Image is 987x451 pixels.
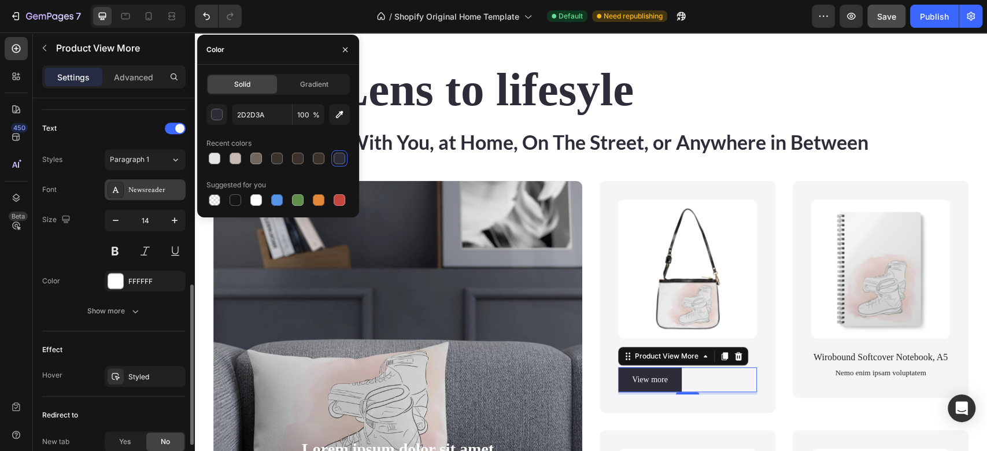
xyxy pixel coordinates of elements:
[195,32,987,451] iframe: To enrich screen reader interactions, please activate Accessibility in Grammarly extension settings
[616,318,755,332] h1: Wirobound Softcover Notebook, A5
[128,185,183,195] div: Newsreader
[423,335,487,360] button: <p>View more</p>
[9,212,28,221] div: Beta
[206,45,224,55] div: Color
[76,9,81,23] p: 7
[42,410,78,420] div: Redirect to
[119,437,131,447] span: Yes
[232,104,292,125] input: Eg: FFFFFF
[42,345,62,355] div: Effect
[438,319,506,329] div: Product View More
[206,138,252,149] div: Recent colors
[77,406,328,449] p: Lorem ipsum dolor sit amet consectetur adipiscing
[161,437,170,447] span: No
[42,276,60,286] div: Color
[42,301,186,321] button: Show more
[300,79,328,90] span: Gradient
[57,71,90,83] p: Settings
[11,123,28,132] div: 450
[42,370,62,380] div: Hover
[867,5,905,28] button: Save
[389,10,392,23] span: /
[42,123,57,134] div: Text
[910,5,959,28] button: Publish
[437,342,473,353] p: View more
[234,79,250,90] span: Solid
[604,11,663,21] span: Need republishing
[110,154,149,165] span: Paragraph 1
[56,41,181,55] p: Product View More
[114,71,153,83] p: Advanced
[616,167,755,306] a: Wirobound Softcover Notebook, A5
[128,276,183,287] div: FFFFFF
[42,184,57,195] div: Font
[87,305,141,317] div: Show more
[42,212,73,228] div: Size
[206,180,266,190] div: Suggested for you
[394,10,519,23] span: Shopify Original Home Template
[618,336,754,346] p: Nemo enim ipsam voluptatem
[423,167,562,306] a: Small Shoulder Bag
[559,11,583,21] span: Default
[5,5,86,28] button: 7
[42,437,69,447] div: New tab
[920,10,949,23] div: Publish
[195,5,242,28] div: Undo/Redo
[128,372,183,382] div: Styled
[105,149,186,170] button: Paragraph 1
[877,12,896,21] span: Save
[42,154,62,165] div: Styles
[313,110,320,120] span: %
[948,394,975,422] div: Open Intercom Messenger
